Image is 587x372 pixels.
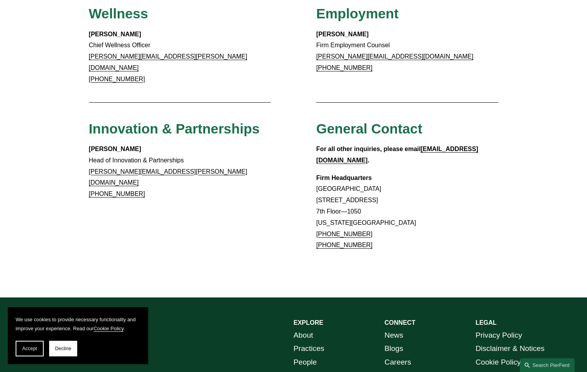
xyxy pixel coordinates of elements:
strong: . [367,157,369,164]
p: Head of Innovation & Partnerships [89,144,271,200]
span: Decline [55,346,71,351]
p: Chief Wellness Officer [89,29,271,85]
strong: LEGAL [475,319,497,326]
span: Wellness [89,6,148,21]
a: Blogs [385,342,403,356]
p: Firm Employment Counsel [316,29,498,74]
a: Practices [294,342,325,356]
a: [PHONE_NUMBER] [316,64,372,71]
a: [PHONE_NUMBER] [316,242,372,248]
section: Cookie banner [8,307,148,364]
span: General Contact [316,121,422,136]
button: Accept [16,341,44,356]
strong: Firm Headquarters [316,174,372,181]
p: [GEOGRAPHIC_DATA] [STREET_ADDRESS] 7th Floor—1050 [US_STATE][GEOGRAPHIC_DATA] [316,173,498,251]
strong: For all other inquiries, please email [316,146,421,152]
span: Accept [22,346,37,351]
strong: CONNECT [385,319,415,326]
a: [PHONE_NUMBER] [89,76,145,82]
a: [PHONE_NUMBER] [89,190,145,197]
a: [PERSON_NAME][EMAIL_ADDRESS][PERSON_NAME][DOMAIN_NAME] [89,168,247,186]
p: We use cookies to provide necessary functionality and improve your experience. Read our . [16,315,140,333]
strong: [PERSON_NAME] [89,31,141,37]
a: People [294,356,317,369]
a: About [294,329,313,342]
a: Privacy Policy [475,329,522,342]
span: Innovation & Partnerships [89,121,260,136]
button: Decline [49,341,77,356]
strong: [PERSON_NAME] [89,146,141,152]
a: Cookie Policy [94,326,124,331]
a: [EMAIL_ADDRESS][DOMAIN_NAME] [316,146,478,164]
a: [PHONE_NUMBER] [316,231,372,237]
a: Search this site [520,358,575,372]
a: [PERSON_NAME][EMAIL_ADDRESS][DOMAIN_NAME] [316,53,474,60]
a: Cookie Policy [475,356,521,369]
a: News [385,329,403,342]
strong: EXPLORE [294,319,323,326]
strong: [PERSON_NAME] [316,31,369,37]
span: Employment [316,6,399,21]
a: Disclaimer & Notices [475,342,544,356]
a: Careers [385,356,411,369]
a: [PERSON_NAME][EMAIL_ADDRESS][PERSON_NAME][DOMAIN_NAME] [89,53,247,71]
